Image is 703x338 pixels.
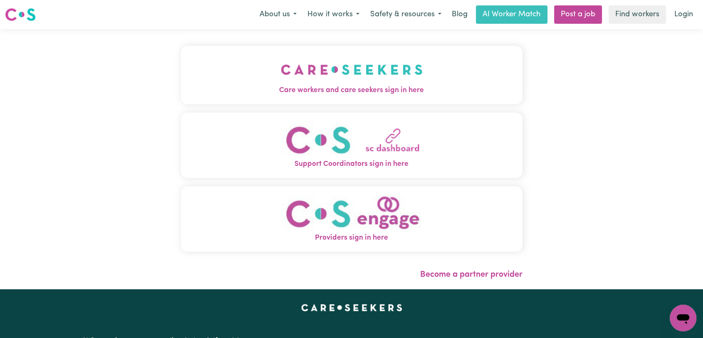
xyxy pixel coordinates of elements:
[181,186,522,252] button: Providers sign in here
[554,5,602,24] a: Post a job
[181,233,522,243] span: Providers sign in here
[254,6,302,23] button: About us
[181,85,522,96] span: Care workers and care seekers sign in here
[609,5,666,24] a: Find workers
[447,5,473,24] a: Blog
[670,305,696,331] iframe: Button to launch messaging window
[302,6,365,23] button: How it works
[301,304,402,311] a: Careseekers home page
[669,5,698,24] a: Login
[181,159,522,170] span: Support Coordinators sign in here
[476,5,547,24] a: AI Worker Match
[181,113,522,178] button: Support Coordinators sign in here
[5,5,36,24] a: Careseekers logo
[181,46,522,104] button: Care workers and care seekers sign in here
[5,7,36,22] img: Careseekers logo
[420,270,522,279] a: Become a partner provider
[365,6,447,23] button: Safety & resources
